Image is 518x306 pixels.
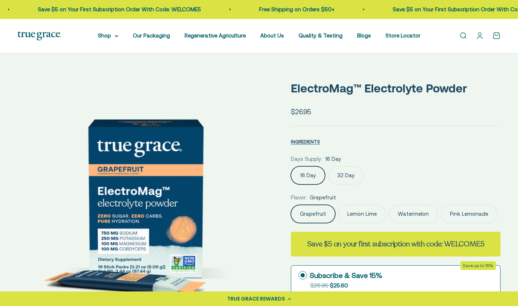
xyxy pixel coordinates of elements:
[227,295,285,303] div: TRUE GRACE REWARDS
[385,32,420,39] a: Store Locator
[310,193,336,202] span: Grapefruit
[34,5,197,14] p: Save $5 on Your First Subscription Order With Code: WELCOME5
[291,193,307,202] legend: Flavor:
[291,139,320,144] span: INGREDIENTS
[291,155,322,163] legend: Days Supply:
[98,31,118,40] summary: Shop
[357,32,371,39] a: Blogs
[298,32,343,39] a: Quality & Testing
[133,32,170,39] a: Our Packaging
[307,239,484,249] strong: Save $5 on your first subscription with code: WELCOME5
[260,32,284,39] a: About Us
[255,6,331,12] a: Free Shipping on Orders $50+
[291,79,501,98] p: ElectroMag™ Electrolyte Powder
[291,106,311,117] sale-price: $26.95
[291,137,320,146] button: INGREDIENTS
[325,155,341,163] span: 16 Day
[185,32,246,39] a: Regenerative Agriculture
